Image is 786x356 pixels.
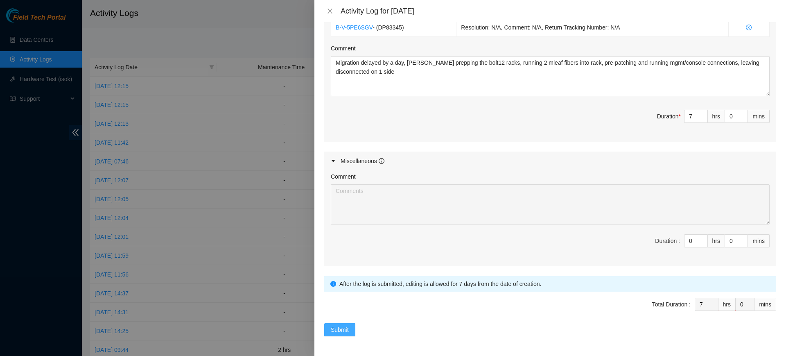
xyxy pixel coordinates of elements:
[331,325,349,334] span: Submit
[331,184,770,224] textarea: Comment
[324,7,336,15] button: Close
[655,236,680,245] div: Duration :
[330,281,336,287] span: info-circle
[331,172,356,181] label: Comment
[341,7,776,16] div: Activity Log for [DATE]
[341,156,384,166] div: Miscellaneous
[733,25,765,30] span: close-circle
[373,24,404,31] span: - ( DP83345 )
[708,110,725,123] div: hrs
[327,8,333,14] span: close
[748,110,770,123] div: mins
[657,112,681,121] div: Duration
[379,158,384,164] span: info-circle
[331,44,356,53] label: Comment
[456,18,729,37] td: Resolution: N/A, Comment: N/A, Return Tracking Number: N/A
[336,24,373,31] a: B-V-5PE6SGV
[331,159,336,163] span: caret-right
[718,298,736,311] div: hrs
[331,56,770,96] textarea: Comment
[324,152,776,170] div: Miscellaneous info-circle
[708,234,725,247] div: hrs
[324,323,355,336] button: Submit
[339,279,770,288] div: After the log is submitted, editing is allowed for 7 days from the date of creation.
[652,300,691,309] div: Total Duration :
[748,234,770,247] div: mins
[754,298,776,311] div: mins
